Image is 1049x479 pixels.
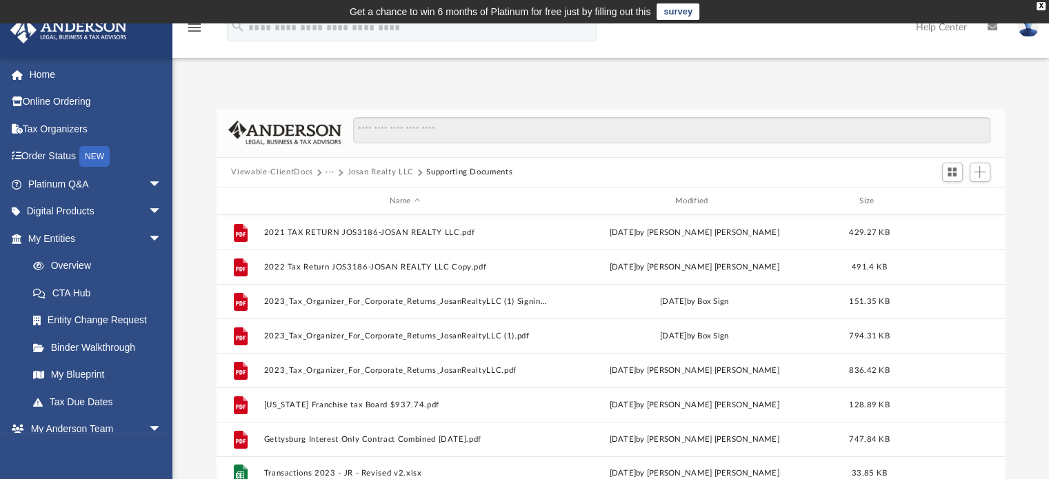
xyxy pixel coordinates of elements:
a: My Entitiesarrow_drop_down [10,225,183,252]
span: 491.4 KB [851,263,886,271]
a: My Anderson Teamarrow_drop_down [10,416,176,443]
span: arrow_drop_down [148,170,176,198]
button: Switch to Grid View [942,163,963,182]
div: Get a chance to win 6 months of Platinum for free just by filling out this [350,3,651,20]
a: CTA Hub [19,279,183,307]
span: 747.84 KB [849,436,889,443]
a: Binder Walkthrough [19,334,183,361]
a: Overview [19,252,183,280]
button: Josan Realty LLC [347,166,413,179]
button: Transactions 2023 - JR - Revised v2.xlsx [263,469,546,478]
a: survey [657,3,699,20]
button: Viewable-ClientDocs [231,166,312,179]
a: Home [10,61,183,88]
a: Tax Due Dates [19,388,183,416]
button: [US_STATE] Franchise tax Board $937.74.pdf [263,400,546,409]
img: User Pic [1018,17,1039,37]
a: My Blueprint [19,361,176,389]
button: Gettysburg Interest Only Contract Combined [DATE].pdf [263,435,546,444]
span: arrow_drop_down [148,416,176,444]
div: Size [841,195,897,207]
a: Order StatusNEW [10,143,183,171]
button: 2021 TAX RETURN JOS3186-JOSAN REALTY LLC.pdf [263,228,546,237]
div: [DATE] by [PERSON_NAME] [PERSON_NAME] [552,399,835,411]
a: Platinum Q&Aarrow_drop_down [10,170,183,198]
div: id [903,195,999,207]
div: [DATE] by Box Sign [552,330,835,343]
span: 429.27 KB [849,229,889,236]
a: Tax Organizers [10,115,183,143]
button: Add [970,163,990,182]
div: id [222,195,257,207]
div: [DATE] by [PERSON_NAME] [PERSON_NAME] [552,227,835,239]
button: ··· [326,166,334,179]
div: [DATE] by [PERSON_NAME] [PERSON_NAME] [552,434,835,446]
button: Supporting Documents [426,166,512,179]
button: 2023_Tax_Organizer_For_Corporate_Returns_JosanRealtyLLC (1).pdf [263,332,546,340]
button: 2023_Tax_Organizer_For_Corporate_Returns_JosanRealtyLLC.pdf [263,366,546,375]
div: NEW [79,146,110,167]
a: Digital Productsarrow_drop_down [10,198,183,225]
span: 151.35 KB [849,298,889,305]
span: 33.85 KB [851,470,886,478]
i: search [230,19,246,34]
span: 128.89 KB [849,401,889,409]
span: 836.42 KB [849,367,889,374]
a: Online Ordering [10,88,183,116]
div: close [1037,2,1046,10]
i: menu [186,19,203,36]
div: [DATE] by Box Sign [552,296,835,308]
span: arrow_drop_down [148,225,176,253]
a: menu [186,26,203,36]
a: Entity Change Request [19,307,183,334]
button: 2022 Tax Return JOS3186-JOSAN REALTY LLC Copy.pdf [263,263,546,272]
input: Search files and folders [353,117,990,143]
div: [DATE] by [PERSON_NAME] [PERSON_NAME] [552,261,835,274]
button: 2023_Tax_Organizer_For_Corporate_Returns_JosanRealtyLLC (1) Signing Log.pdf [263,297,546,306]
span: arrow_drop_down [148,198,176,226]
div: [DATE] by [PERSON_NAME] [PERSON_NAME] [552,365,835,377]
div: Modified [552,195,836,207]
div: Name [263,195,546,207]
img: Anderson Advisors Platinum Portal [6,17,131,43]
span: 794.31 KB [849,332,889,340]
